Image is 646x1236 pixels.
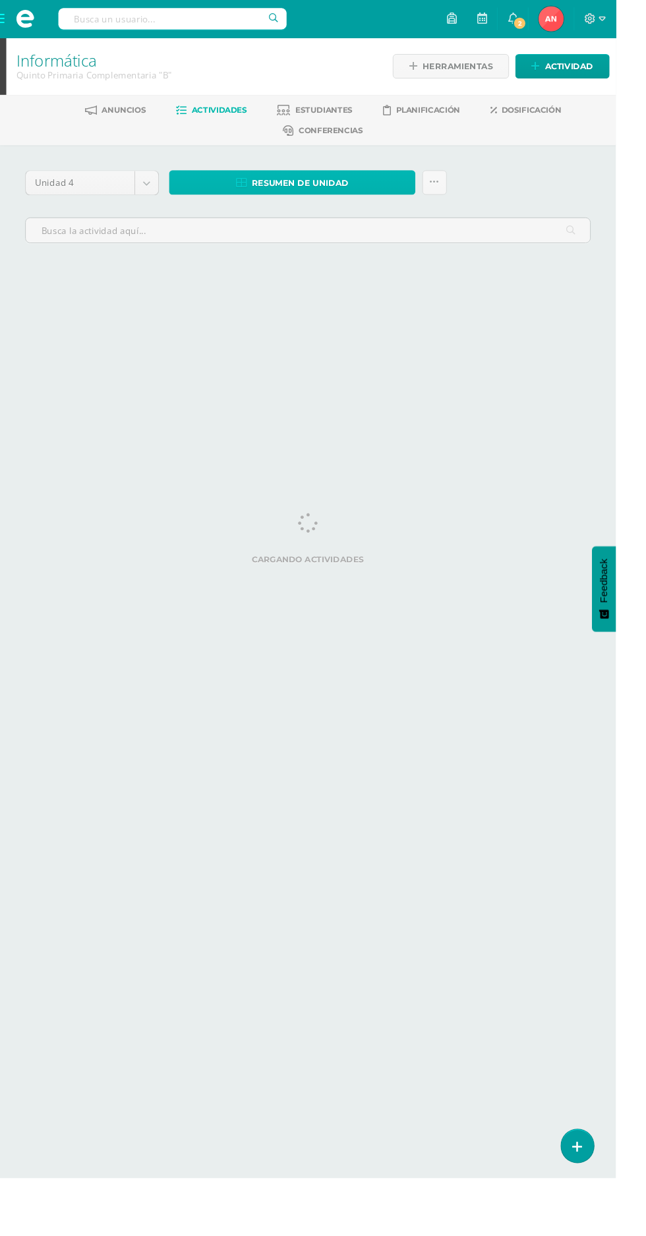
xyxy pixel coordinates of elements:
[572,57,622,82] span: Actividad
[621,573,646,662] button: Feedback - Mostrar encuesta
[107,110,153,120] span: Anuncios
[177,179,436,204] a: Resumen de unidad
[297,127,381,148] a: Conferencias
[443,57,517,82] span: Herramientas
[541,57,639,82] a: Actividad
[565,7,591,33] img: 4312b06de9a6913e9e55058f5c86071c.png
[27,229,619,254] input: Busca la actividad aquí...
[415,110,483,120] span: Planificación
[526,110,589,120] span: Dosificación
[26,582,620,592] label: Cargando actividades
[61,9,301,31] input: Busca un usuario...
[185,105,259,126] a: Actividades
[401,105,483,126] a: Planificación
[628,586,639,632] span: Feedback
[201,110,259,120] span: Actividades
[27,179,166,204] a: Unidad 4
[17,54,395,73] h1: Informática
[17,73,395,85] div: Quinto Primaria Complementaria 'B'
[412,57,534,82] a: Herramientas
[291,105,370,126] a: Estudiantes
[538,17,552,32] span: 2
[264,180,366,204] span: Resumen de unidad
[310,110,370,120] span: Estudiantes
[514,105,589,126] a: Dosificación
[89,105,153,126] a: Anuncios
[37,179,131,204] span: Unidad 4
[314,132,381,142] span: Conferencias
[17,52,102,74] a: Informática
